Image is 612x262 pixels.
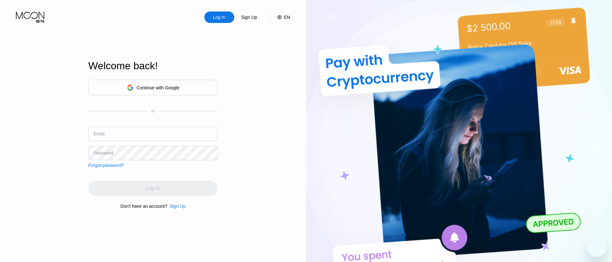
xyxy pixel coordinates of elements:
[93,131,105,136] div: Email
[234,11,264,23] div: Sign Up
[137,85,179,90] div: Continue with Google
[204,11,234,23] div: Log In
[93,150,113,155] div: Password
[241,14,258,20] div: Sign Up
[586,236,607,257] iframe: Button to launch messaging window
[88,80,218,95] div: Continue with Google
[271,11,290,23] div: EN
[151,109,155,113] div: or
[170,204,186,209] div: Sign Up
[212,14,226,20] div: Log In
[167,204,186,209] div: Sign Up
[284,15,290,20] div: EN
[120,204,167,209] div: Don't have an account?
[88,60,218,72] div: Welcome back!
[88,163,124,168] div: Forgot password?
